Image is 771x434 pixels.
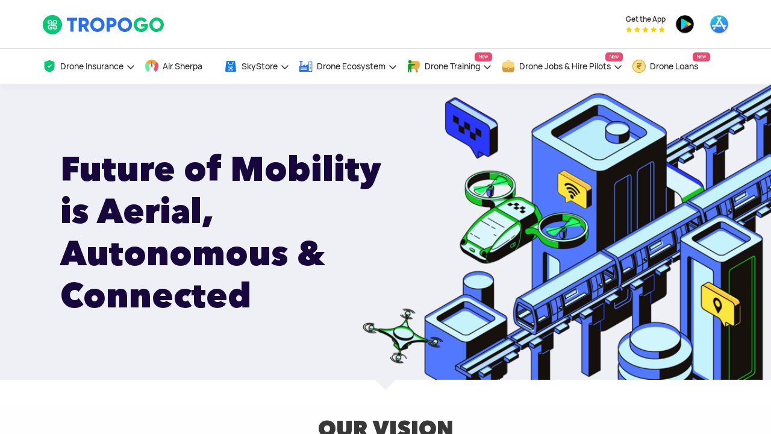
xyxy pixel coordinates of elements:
span: New [605,52,623,61]
a: SkyStore [223,49,290,84]
span: SkyStore [242,61,278,71]
a: Drone Jobs & Hire PilotsNew [501,49,623,84]
span: New [693,52,710,61]
span: New [475,52,492,61]
a: Drone LoansNew [632,49,710,84]
span: Drone Jobs & Hire Pilots [519,61,611,71]
span: Get the App [626,14,666,24]
span: Drone Training [425,61,480,71]
span: Drone Loans [650,61,698,71]
h1: Future of Mobility is Aerial, Autonomous & Connected [60,148,417,316]
span: Air Sherpa [163,61,202,71]
a: Drone TrainingNew [407,49,492,84]
span: Drone Insurance [60,61,123,71]
span: Drone Ecosystem [317,61,385,71]
img: ic_playstore.png [675,14,695,34]
a: Drone Ecosystem [299,49,398,84]
a: Air Sherpa [145,49,214,84]
img: ic_appstore.png [710,14,729,34]
a: Drone Insurance [42,49,136,84]
img: TropoGo Logo [42,14,166,35]
img: App Raking [626,27,665,33]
